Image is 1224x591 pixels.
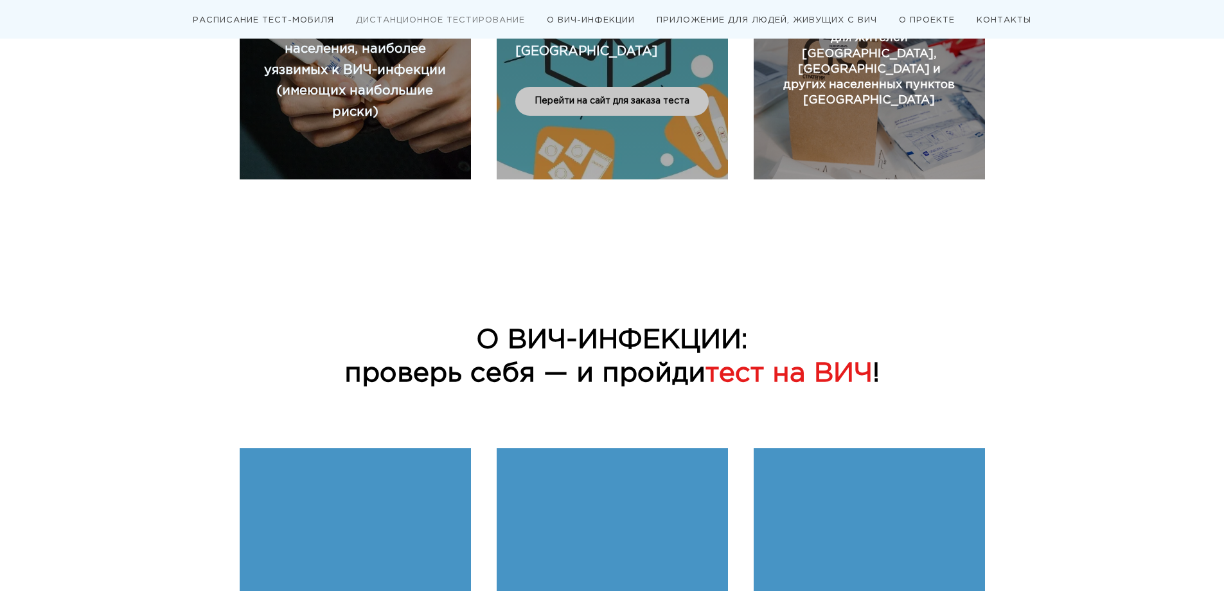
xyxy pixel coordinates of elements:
[356,17,525,24] a: ДИСТАНЦИОННОЕ ТЕСТИРОВАНИЕ
[899,17,955,24] a: О ПРОЕКТЕ
[515,20,709,62] a: для жителей [GEOGRAPHIC_DATA]
[344,361,705,386] strong: проверь себя — и пройди
[547,17,635,24] a: О ВИЧ-ИНФЕКЦИИ
[535,95,689,108] span: Перейти на сайт для заказа теста
[476,328,748,352] strong: О ВИЧ-ИНФЕКЦИИ:
[705,361,873,386] a: тест на ВИЧ
[193,17,334,24] a: РАСПИСАНИЕ ТЕСТ-МОБИЛЯ
[977,17,1031,24] a: КОНТАКТЫ
[657,17,877,24] a: ПРИЛОЖЕНИЕ ДЛЯ ЛЮДЕЙ, ЖИВУЩИХ С ВИЧ
[873,361,880,386] strong: !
